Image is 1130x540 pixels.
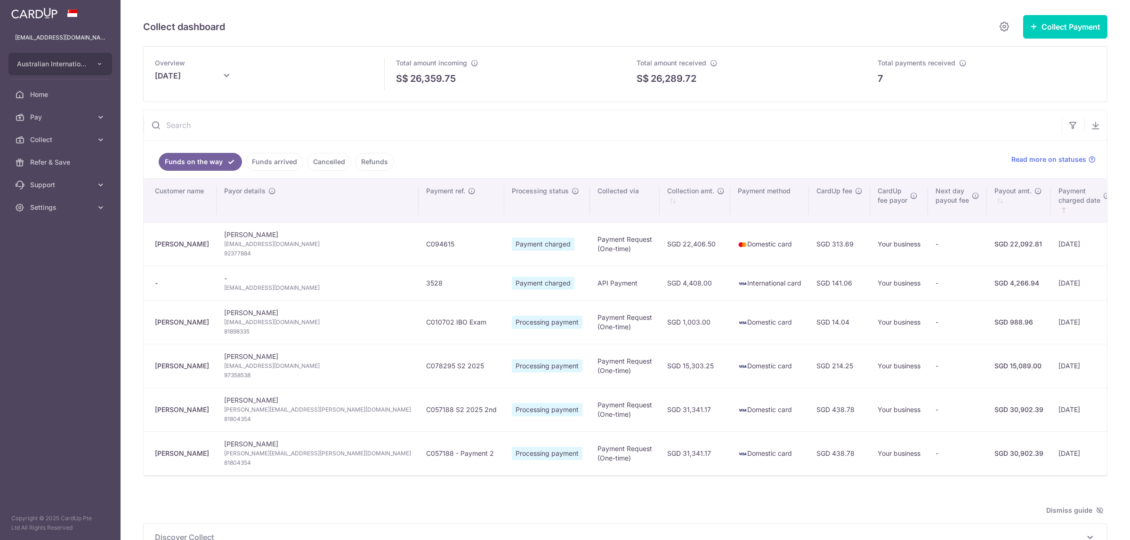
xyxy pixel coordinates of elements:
span: Collect [30,135,92,144]
th: Paymentcharged date : activate to sort column ascending [1051,179,1116,222]
td: SGD 313.69 [809,222,870,266]
td: 3528 [419,266,504,300]
span: Payment charged [512,238,574,251]
span: Payment ref. [426,186,465,196]
td: - [217,266,419,300]
span: Total payments received [878,59,955,67]
p: 26,359.75 [410,71,456,86]
td: Domestic card [730,431,809,475]
span: Overview [155,59,185,67]
td: - [928,266,987,300]
button: Australian International School Pte Ltd [8,53,112,75]
a: Refunds [355,153,394,171]
td: SGD 438.78 [809,431,870,475]
td: C057188 - Payment 2 [419,431,504,475]
span: Payout amt. [994,186,1032,196]
p: 26,289.72 [651,71,696,86]
td: Payment Request (One-time) [590,300,660,344]
a: Funds on the way [159,153,242,171]
td: - [928,300,987,344]
td: [PERSON_NAME] [217,431,419,475]
span: S$ [637,71,649,86]
th: Processing status [504,179,590,222]
td: [DATE] [1051,300,1116,344]
span: [PERSON_NAME][EMAIL_ADDRESS][PERSON_NAME][DOMAIN_NAME] [224,449,411,458]
td: [PERSON_NAME] [217,388,419,431]
span: Pay [30,112,92,122]
td: [DATE] [1051,266,1116,300]
span: Processing payment [512,359,582,373]
td: C010702 IBO Exam [419,300,504,344]
span: Australian International School Pte Ltd [17,59,87,69]
p: [EMAIL_ADDRESS][DOMAIN_NAME] [15,33,105,42]
button: Collect Payment [1023,15,1107,39]
span: [PERSON_NAME][EMAIL_ADDRESS][PERSON_NAME][DOMAIN_NAME] [224,405,411,414]
span: S$ [396,71,408,86]
th: Payment method [730,179,809,222]
img: visa-sm-192604c4577d2d35970c8ed26b86981c2741ebd56154ab54ad91a526f0f24972.png [738,318,747,327]
div: - [155,278,209,288]
input: Search [144,110,1062,140]
img: mastercard-sm-87a3fd1e0bddd137fecb07648320f44c262e2538e7db6024463105ddbc961eb2.png [738,240,747,249]
td: API Payment [590,266,660,300]
td: - [928,388,987,431]
td: - [928,222,987,266]
td: [DATE] [1051,344,1116,388]
div: [PERSON_NAME] [155,361,209,371]
td: C057188 S2 2025 2nd [419,388,504,431]
td: [DATE] [1051,388,1116,431]
td: SGD 31,341.17 [660,388,730,431]
td: Your business [870,388,928,431]
td: [DATE] [1051,431,1116,475]
td: SGD 1,003.00 [660,300,730,344]
span: CardUp fee [816,186,852,196]
th: Customer name [144,179,217,222]
img: CardUp [11,8,57,19]
th: Payor details [217,179,419,222]
td: Payment Request (One-time) [590,222,660,266]
iframe: Opens a widget where you can find more information [1070,512,1121,535]
td: SGD 141.06 [809,266,870,300]
span: Processing payment [512,316,582,329]
img: visa-sm-192604c4577d2d35970c8ed26b86981c2741ebd56154ab54ad91a526f0f24972.png [738,362,747,371]
th: CardUp fee [809,179,870,222]
span: [EMAIL_ADDRESS][DOMAIN_NAME] [224,239,411,249]
span: 92377884 [224,249,411,258]
a: Cancelled [307,153,351,171]
span: Processing payment [512,447,582,460]
div: [PERSON_NAME] [155,318,209,327]
div: [PERSON_NAME] [155,239,209,249]
td: [PERSON_NAME] [217,344,419,388]
th: CardUpfee payor [870,179,928,222]
td: Domestic card [730,388,809,431]
td: Domestic card [730,222,809,266]
span: Read more on statuses [1011,155,1086,164]
span: 81804354 [224,458,411,468]
td: Domestic card [730,344,809,388]
td: SGD 14.04 [809,300,870,344]
th: Collected via [590,179,660,222]
th: Collection amt. : activate to sort column ascending [660,179,730,222]
span: Support [30,180,92,190]
th: Payout amt. : activate to sort column ascending [987,179,1051,222]
span: 81898335 [224,327,411,336]
span: 97358538 [224,371,411,380]
td: SGD 4,408.00 [660,266,730,300]
img: visa-sm-192604c4577d2d35970c8ed26b86981c2741ebd56154ab54ad91a526f0f24972.png [738,449,747,459]
td: Payment Request (One-time) [590,431,660,475]
td: Your business [870,222,928,266]
span: Payor details [224,186,266,196]
div: SGD 988.96 [994,318,1043,327]
span: 81804354 [224,414,411,424]
td: - [928,431,987,475]
img: visa-sm-192604c4577d2d35970c8ed26b86981c2741ebd56154ab54ad91a526f0f24972.png [738,405,747,415]
span: Payment charged date [1058,186,1100,205]
th: Next daypayout fee [928,179,987,222]
a: Read more on statuses [1011,155,1096,164]
span: [EMAIL_ADDRESS][DOMAIN_NAME] [224,318,411,327]
span: Collection amt. [667,186,714,196]
td: - [928,344,987,388]
td: Your business [870,266,928,300]
td: SGD 31,341.17 [660,431,730,475]
div: SGD 4,266.94 [994,278,1043,288]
